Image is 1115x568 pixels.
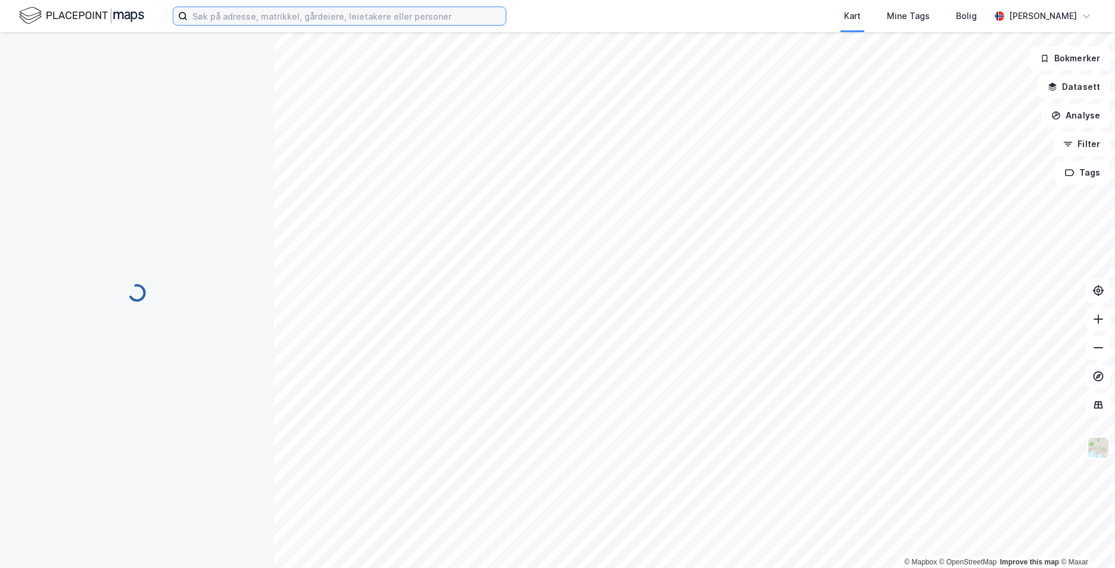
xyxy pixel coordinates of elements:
div: Mine Tags [887,9,930,23]
img: spinner.a6d8c91a73a9ac5275cf975e30b51cfb.svg [127,283,147,302]
button: Analyse [1041,104,1110,127]
input: Søk på adresse, matrikkel, gårdeiere, leietakere eller personer [188,7,506,25]
button: Tags [1055,161,1110,185]
button: Datasett [1038,75,1110,99]
a: Improve this map [1000,558,1059,566]
iframe: Chat Widget [1055,511,1115,568]
img: Z [1087,436,1110,459]
div: Kart [844,9,861,23]
div: [PERSON_NAME] [1009,9,1077,23]
a: Mapbox [904,558,937,566]
img: logo.f888ab2527a4732fd821a326f86c7f29.svg [19,5,144,26]
div: Bolig [956,9,977,23]
button: Filter [1053,132,1110,156]
a: OpenStreetMap [939,558,997,566]
button: Bokmerker [1030,46,1110,70]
